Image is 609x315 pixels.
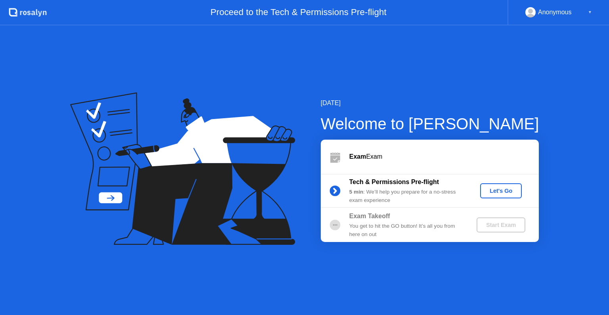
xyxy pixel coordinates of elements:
[349,213,390,219] b: Exam Takeoff
[349,179,439,185] b: Tech & Permissions Pre-flight
[349,189,364,195] b: 5 min
[321,112,539,136] div: Welcome to [PERSON_NAME]
[321,98,539,108] div: [DATE]
[480,183,522,198] button: Let's Go
[588,7,592,17] div: ▼
[477,217,525,232] button: Start Exam
[349,153,366,160] b: Exam
[483,188,519,194] div: Let's Go
[480,222,522,228] div: Start Exam
[349,152,539,161] div: Exam
[349,222,463,238] div: You get to hit the GO button! It’s all you from here on out
[349,188,463,204] div: : We’ll help you prepare for a no-stress exam experience
[538,7,572,17] div: Anonymous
